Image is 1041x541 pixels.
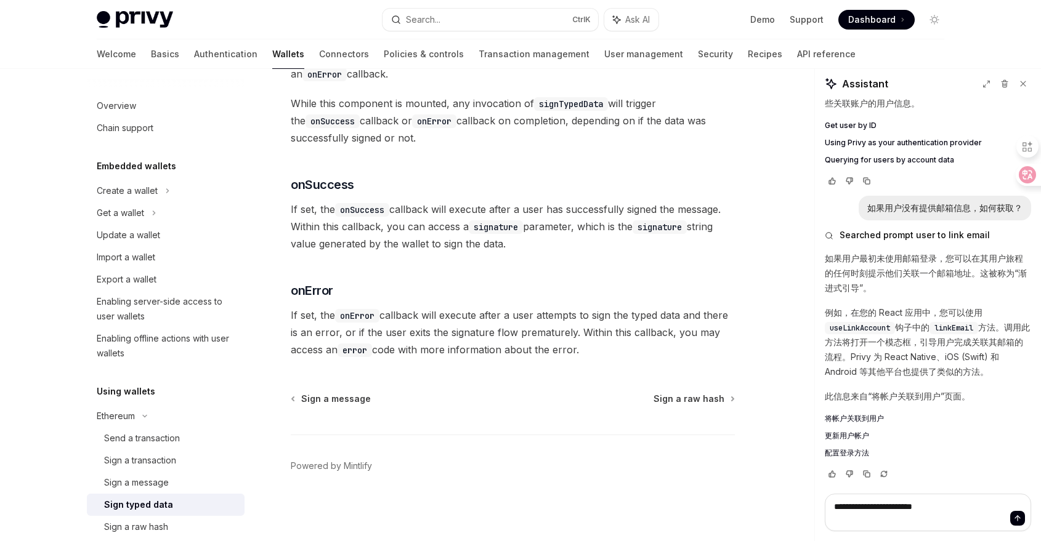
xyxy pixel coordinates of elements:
[87,117,245,139] a: Chain support
[825,389,1031,404] p: 此信息来自“将帐户关联到用户”页面。
[934,323,973,333] span: linkEmail
[867,202,1023,214] div: 如果用户没有提供邮箱信息，如何获取？
[97,409,135,423] div: Ethereum
[825,305,1031,379] p: 例如，在您的 React 应用中，您可以使用 钩子中的 方法。调用此方法将打开一个模态框，引导用户完成关联其邮箱的流程。Privy 为 React Native、iOS (Swift) 和 An...
[272,39,304,69] a: Wallets
[825,251,1031,295] p: 如果用户最初未使用邮箱登录，您可以在其用户旅程的任何时刻提示他们关联一个邮箱地址。这被称为“渐进式引导”。
[604,9,658,31] button: Ask AI
[319,39,369,69] a: Connectors
[825,448,1031,458] a: 配置登录方法
[604,39,683,69] a: User management
[97,250,155,265] div: Import a wallet
[87,471,245,494] a: Sign a message
[87,95,245,117] a: Overview
[825,121,877,130] span: Get user by ID
[654,393,734,405] a: Sign a raw hash
[698,39,733,69] a: Security
[104,475,169,490] div: Sign a message
[534,97,608,111] code: signTypedData
[104,453,176,468] div: Sign a transaction
[87,246,245,268] a: Import a wallet
[97,98,136,113] div: Overview
[104,519,168,534] div: Sign a raw hash
[97,294,237,324] div: Enabling server-side access to user wallets
[291,176,354,193] span: onSuccess
[97,272,156,287] div: Export a wallet
[97,11,173,28] img: light logo
[830,323,890,333] span: useLinkAccount
[825,138,982,148] span: Using Privy as your authentication provider
[87,494,245,516] a: Sign typed data
[87,268,245,291] a: Export a wallet
[335,203,389,217] code: onSuccess
[625,14,650,26] span: Ask AI
[825,155,954,165] span: Querying for users by account data
[87,291,245,327] a: Enabling server-side access to user wallets
[338,343,372,357] code: error
[104,431,180,446] div: Send a transaction
[87,449,245,471] a: Sign a transaction
[87,327,245,364] a: Enabling offline actions with user wallets
[87,516,245,538] a: Sign a raw hash
[306,114,360,128] code: onSuccess
[825,155,1031,165] a: Querying for users by account data
[825,431,1031,441] a: 更新用户帐户
[825,431,869,441] span: 更新用户帐户
[925,10,944,30] button: Toggle dark mode
[87,224,245,246] a: Update a wallet
[384,39,464,69] a: Policies & controls
[97,121,153,135] div: Chain support
[825,138,1031,148] a: Using Privy as your authentication provider
[194,39,257,69] a: Authentication
[87,427,245,449] a: Send a transaction
[97,39,136,69] a: Welcome
[97,206,144,220] div: Get a wallet
[825,121,1031,130] a: Get user by ID
[97,159,176,174] h5: Embedded wallets
[825,414,1031,423] a: 将帐户关联到用户
[825,229,1031,241] button: Searched prompt user to link email
[1010,511,1025,526] button: Send message
[97,331,237,361] div: Enabling offline actions with user wallets
[97,228,160,242] div: Update a wallet
[750,14,775,26] a: Demo
[302,68,347,81] code: onError
[291,201,735,252] span: If set, the callback will execute after a user has successfully signed the message. Within this c...
[790,14,824,26] a: Support
[151,39,179,69] a: Basics
[479,39,589,69] a: Transaction management
[654,393,724,405] span: Sign a raw hash
[291,282,333,299] span: onError
[383,9,598,31] button: Search...CtrlK
[412,114,456,128] code: onError
[748,39,782,69] a: Recipes
[291,307,735,358] span: If set, the callback will execute after a user attempts to sign the typed data and there is an er...
[572,15,591,25] span: Ctrl K
[825,448,869,458] span: 配置登录方法
[848,14,896,26] span: Dashboard
[97,183,158,198] div: Create a wallet
[842,76,888,91] span: Assistant
[291,460,372,472] a: Powered by Mintlify
[292,393,371,405] a: Sign a message
[797,39,856,69] a: API reference
[840,229,990,241] span: Searched prompt user to link email
[104,497,173,512] div: Sign typed data
[97,384,155,399] h5: Using wallets
[838,10,915,30] a: Dashboard
[301,393,371,405] span: Sign a message
[469,220,523,234] code: signature
[406,12,440,27] div: Search...
[335,309,379,323] code: onError
[633,220,687,234] code: signature
[825,414,884,423] span: 将帐户关联到用户
[291,95,735,146] span: While this component is mounted, any invocation of will trigger the callback or callback on compl...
